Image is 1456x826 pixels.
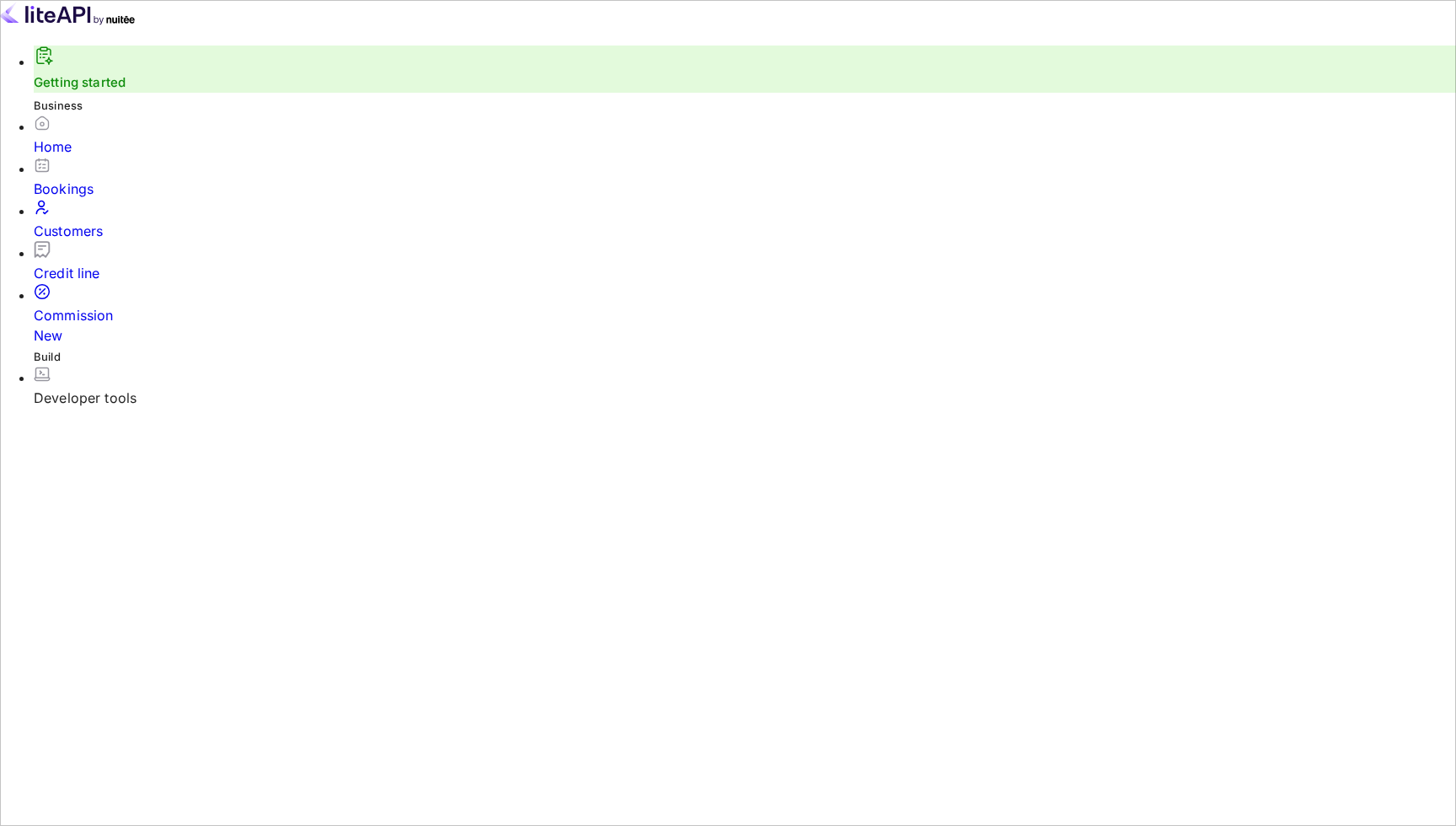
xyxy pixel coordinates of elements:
[34,263,1456,283] div: Credit line
[34,388,1456,408] div: Developer tools
[34,241,1456,283] a: Credit line
[34,137,1456,157] div: Home
[34,350,61,363] span: Build
[34,199,1456,241] a: Customers
[34,325,1456,346] div: New
[34,221,1456,241] div: Customers
[34,157,1456,199] a: Bookings
[34,305,1456,346] div: Commission
[34,99,83,112] span: Business
[34,283,1456,346] a: CommissionNew
[34,46,1456,93] div: Getting started
[34,179,1456,199] div: Bookings
[34,74,126,90] a: Getting started
[34,115,1456,157] a: Home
